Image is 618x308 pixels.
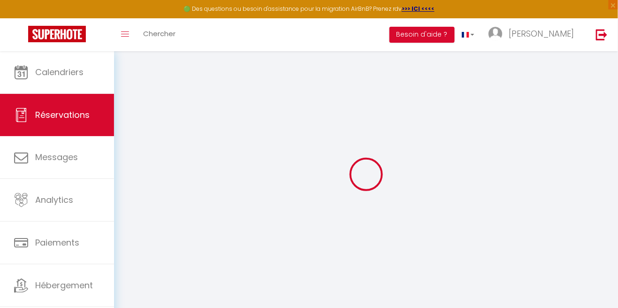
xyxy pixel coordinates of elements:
img: ... [488,27,503,41]
span: [PERSON_NAME] [509,28,574,39]
span: Paiements [35,237,79,248]
span: Hébergement [35,279,93,291]
span: Chercher [143,29,175,38]
span: Réservations [35,109,90,121]
span: Messages [35,151,78,163]
span: Calendriers [35,66,84,78]
button: Besoin d'aide ? [389,27,455,43]
a: Chercher [136,18,183,51]
img: Super Booking [28,26,86,42]
span: Analytics [35,194,73,206]
img: logout [596,29,608,40]
a: ... [PERSON_NAME] [481,18,586,51]
a: >>> ICI <<<< [402,5,435,13]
